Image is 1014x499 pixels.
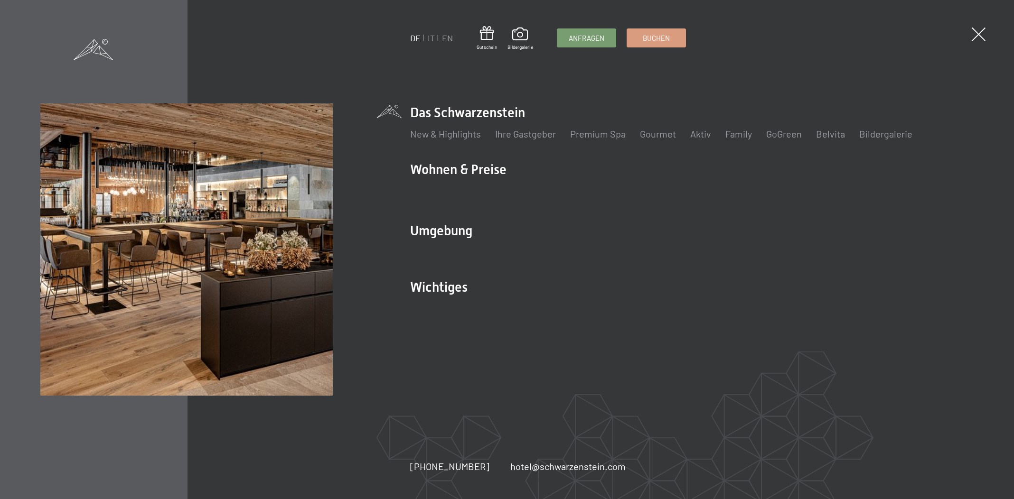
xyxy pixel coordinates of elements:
[569,33,604,43] span: Anfragen
[410,461,489,472] span: [PHONE_NUMBER]
[557,29,616,47] a: Anfragen
[510,460,626,473] a: hotel@schwarzenstein.com
[859,128,912,139] a: Bildergalerie
[766,128,802,139] a: GoGreen
[410,460,489,473] a: [PHONE_NUMBER]
[507,44,533,50] span: Bildergalerie
[410,33,421,43] a: DE
[495,128,556,139] a: Ihre Gastgeber
[507,28,533,50] a: Bildergalerie
[690,128,711,139] a: Aktiv
[570,128,626,139] a: Premium Spa
[816,128,845,139] a: Belvita
[627,29,685,47] a: Buchen
[640,128,676,139] a: Gourmet
[643,33,670,43] span: Buchen
[410,128,481,139] a: New & Highlights
[428,33,435,43] a: IT
[725,128,752,139] a: Family
[477,26,497,50] a: Gutschein
[40,103,332,395] img: Wellnesshotel Südtirol SCHWARZENSTEIN - Wellnessurlaub in den Alpen
[477,44,497,50] span: Gutschein
[442,33,453,43] a: EN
